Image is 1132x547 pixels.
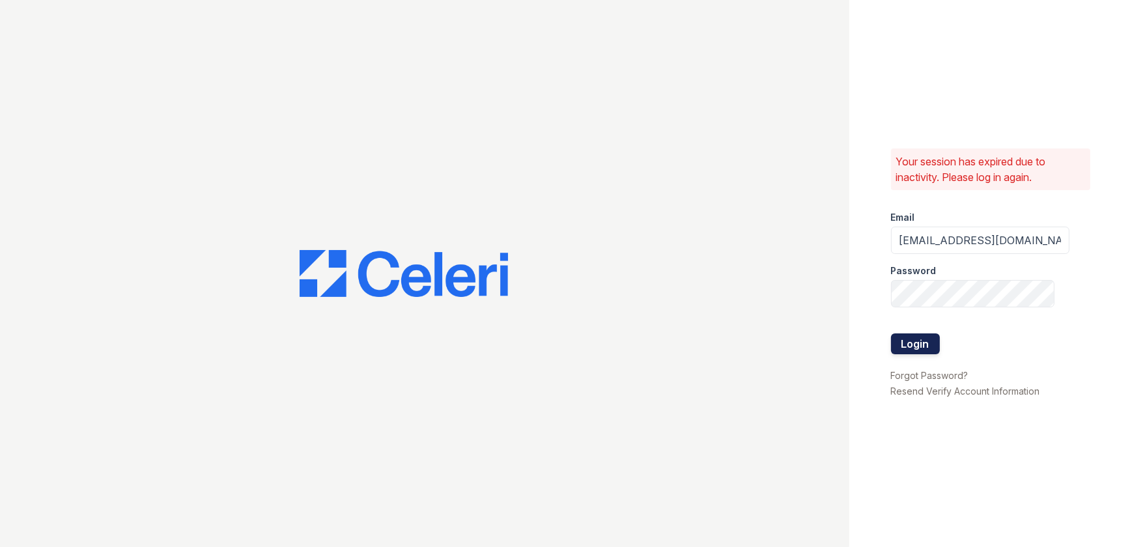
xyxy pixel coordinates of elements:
[891,211,915,224] label: Email
[896,154,1086,185] p: Your session has expired due to inactivity. Please log in again.
[891,370,969,381] a: Forgot Password?
[891,386,1040,397] a: Resend Verify Account Information
[891,333,940,354] button: Login
[891,264,937,277] label: Password
[300,250,508,297] img: CE_Logo_Blue-a8612792a0a2168367f1c8372b55b34899dd931a85d93a1a3d3e32e68fde9ad4.png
